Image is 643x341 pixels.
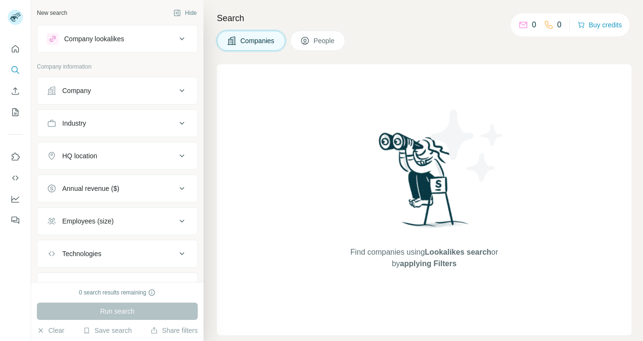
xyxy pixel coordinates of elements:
[62,282,91,291] div: Keywords
[348,247,501,270] span: Find companies using or by
[8,61,23,79] button: Search
[83,326,132,335] button: Save search
[62,151,97,161] div: HQ location
[532,19,536,31] p: 0
[150,326,198,335] button: Share filters
[37,210,197,233] button: Employees (size)
[37,9,67,17] div: New search
[62,216,113,226] div: Employees (size)
[217,12,632,25] h4: Search
[240,36,275,46] span: Companies
[424,103,510,189] img: Surfe Illustration - Stars
[8,148,23,165] button: Use Surfe on LinkedIn
[8,190,23,208] button: Dashboard
[167,6,203,20] button: Hide
[37,177,197,200] button: Annual revenue ($)
[62,86,91,95] div: Company
[62,118,86,128] div: Industry
[314,36,336,46] span: People
[8,169,23,187] button: Use Surfe API
[37,62,198,71] p: Company information
[64,34,124,44] div: Company lookalikes
[37,275,197,298] button: Keywords
[37,79,197,102] button: Company
[37,242,197,265] button: Technologies
[62,249,102,259] div: Technologies
[62,184,119,193] div: Annual revenue ($)
[425,248,491,256] span: Lookalikes search
[37,112,197,135] button: Industry
[8,40,23,58] button: Quick start
[37,144,197,167] button: HQ location
[8,82,23,100] button: Enrich CSV
[400,259,456,268] span: applying Filters
[8,104,23,121] button: My lists
[79,288,156,297] div: 0 search results remaining
[577,18,622,32] button: Buy credits
[37,27,197,50] button: Company lookalikes
[374,130,474,237] img: Surfe Illustration - Woman searching with binoculars
[8,212,23,229] button: Feedback
[37,326,64,335] button: Clear
[557,19,562,31] p: 0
